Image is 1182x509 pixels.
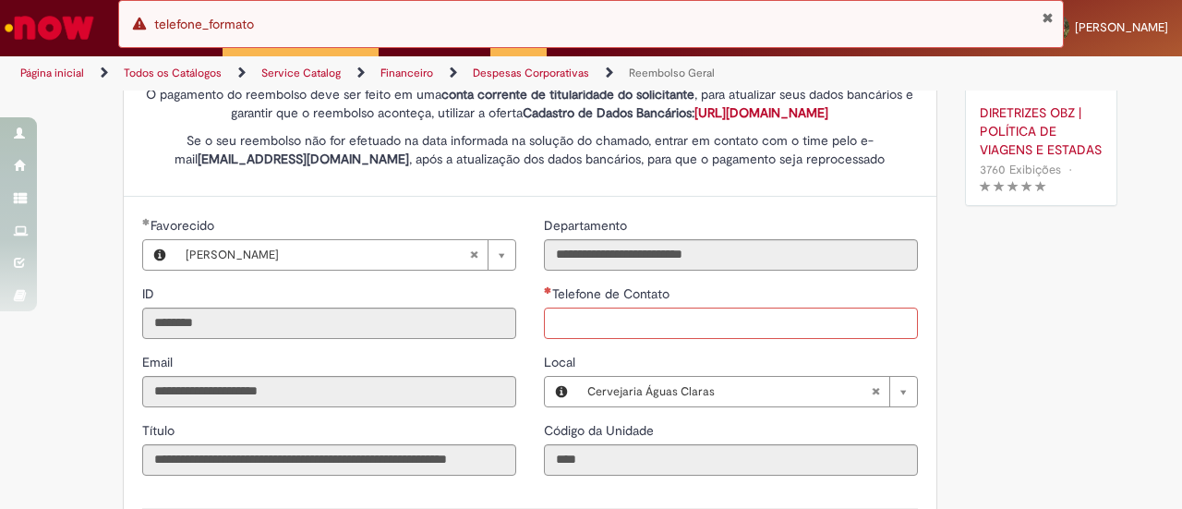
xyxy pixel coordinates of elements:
[544,308,918,339] input: Telefone de Contato
[587,377,871,406] span: Cervejaria Águas Claras
[552,285,673,302] span: Telefone de Contato
[578,377,917,406] a: Cervejaria Águas ClarasLimpar campo Local
[460,240,488,270] abbr: Limpar campo Favorecido
[20,66,84,80] a: Página inicial
[544,444,918,476] input: Código da Unidade
[1065,157,1076,182] span: •
[980,103,1103,159] a: DIRETRIZES OBZ | POLÍTICA DE VIAGENS E ESTADAS
[694,104,828,121] a: [URL][DOMAIN_NAME]
[142,131,918,168] p: Se o seu reembolso não for efetuado na data informada na solução do chamado, entrar em contato co...
[441,86,694,103] strong: conta corrente de titularidade do solicitante
[151,217,218,234] span: Necessários - Favorecido
[186,240,469,270] span: [PERSON_NAME]
[2,9,97,46] img: ServiceNow
[261,66,341,80] a: Service Catalog
[142,354,176,370] span: Somente leitura - Email
[523,104,828,121] strong: Cadastro de Dados Bancários:
[142,353,176,371] label: Somente leitura - Email
[380,66,433,80] a: Financeiro
[142,308,516,339] input: ID
[980,162,1061,177] span: 3760 Exibições
[14,56,774,91] ul: Trilhas de página
[143,240,176,270] button: Favorecido, Visualizar este registro Alan Antonio Veras Lins
[629,66,715,80] a: Reembolso Geral
[544,286,552,294] span: Necessários
[142,285,158,303] label: Somente leitura - ID
[142,218,151,225] span: Obrigatório Preenchido
[142,422,178,439] span: Somente leitura - Título
[544,422,657,439] span: Somente leitura - Código da Unidade
[124,66,222,80] a: Todos os Catálogos
[473,66,589,80] a: Despesas Corporativas
[1042,10,1054,25] button: Fechar Notificação
[142,376,516,407] input: Email
[862,377,889,406] abbr: Limpar campo Local
[544,354,579,370] span: Local
[142,421,178,440] label: Somente leitura - Título
[544,216,631,235] label: Somente leitura - Departamento
[545,377,578,406] button: Local, Visualizar este registro Cervejaria Águas Claras
[142,285,158,302] span: Somente leitura - ID
[1075,19,1168,35] span: [PERSON_NAME]
[142,85,918,122] p: O pagamento do reembolso deve ser feito em uma , para atualizar seus dados bancários e garantir q...
[544,421,657,440] label: Somente leitura - Código da Unidade
[142,444,516,476] input: Título
[544,217,631,234] span: Somente leitura - Departamento
[198,151,409,167] strong: [EMAIL_ADDRESS][DOMAIN_NAME]
[544,239,918,271] input: Departamento
[154,16,254,32] span: telefone_formato
[176,240,515,270] a: [PERSON_NAME]Limpar campo Favorecido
